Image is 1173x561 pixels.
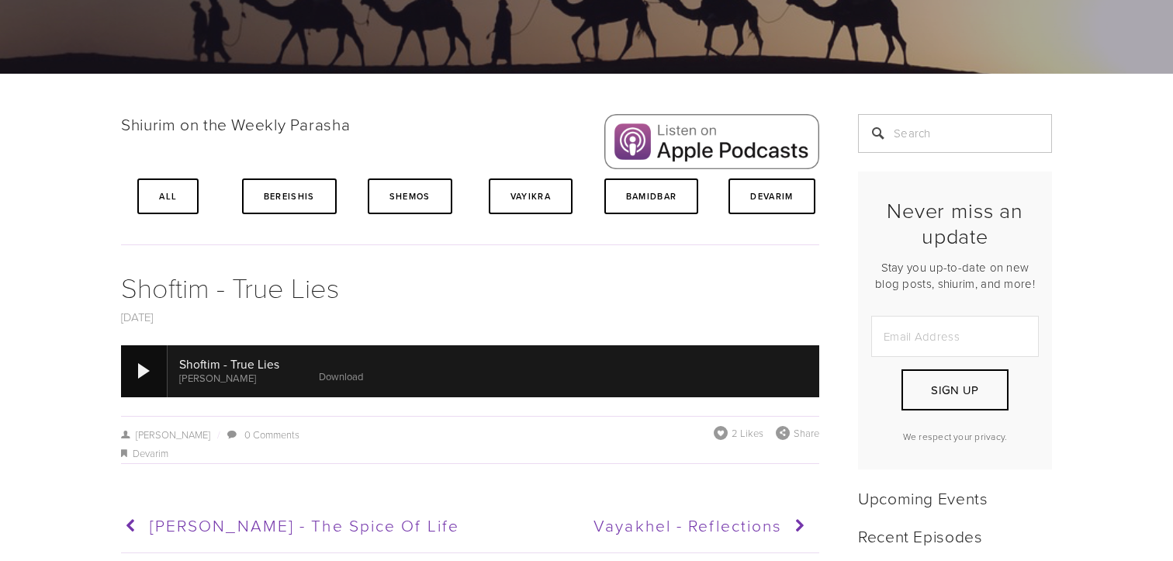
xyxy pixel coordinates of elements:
[242,178,337,214] a: Bereishis
[121,507,463,545] a: [PERSON_NAME] - The Spice of Life
[121,428,210,442] a: [PERSON_NAME]
[858,526,1052,545] h2: Recent Episodes
[871,430,1039,443] p: We respect your privacy.
[593,514,782,536] span: Vayakhel - Reflections
[121,268,339,306] a: Shoftim - True Lies
[469,507,811,545] a: Vayakhel - Reflections
[871,259,1039,292] p: Stay you up-to-date on new blog posts, shiurim, and more!
[871,316,1039,357] input: Email Address
[858,488,1052,507] h2: Upcoming Events
[489,178,573,214] a: Vayikra
[901,369,1009,410] button: Sign Up
[121,114,457,133] h2: Shiurim on the Weekly Parasha
[604,178,699,214] a: Bamidbar
[871,198,1039,248] h2: Never miss an update
[776,426,819,440] div: Share
[732,426,763,440] span: 2 Likes
[210,428,226,442] span: /
[121,309,154,325] a: [DATE]
[368,178,452,214] a: Shemos
[728,178,815,214] a: Devarim
[137,178,199,214] a: All
[150,514,459,536] span: [PERSON_NAME] - The Spice of Life
[244,428,299,442] a: 0 Comments
[133,446,168,460] a: Devarim
[858,114,1052,153] input: Search
[931,382,978,398] span: Sign Up
[319,369,363,383] a: Download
